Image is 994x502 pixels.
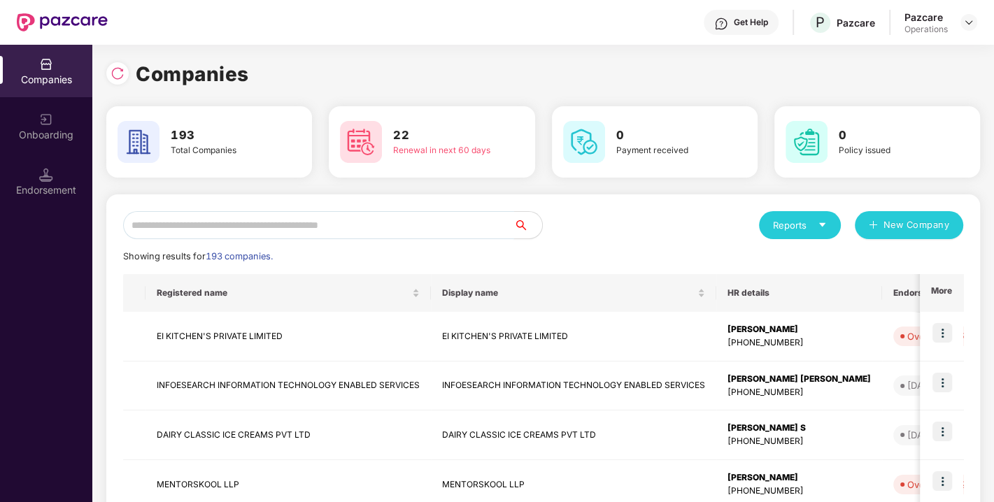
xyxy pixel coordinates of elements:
div: Overdue - 128d [907,478,977,492]
td: DAIRY CLASSIC ICE CREAMS PVT LTD [431,410,716,460]
div: [PERSON_NAME] [727,323,871,336]
img: icon [932,373,952,392]
button: plusNew Company [855,211,963,239]
div: [PHONE_NUMBER] [727,386,871,399]
span: Registered name [157,287,409,299]
img: icon [932,422,952,441]
span: Showing results for [123,251,273,261]
div: Pazcare [904,10,948,24]
div: [PHONE_NUMBER] [727,485,871,498]
img: svg+xml;base64,PHN2ZyB3aWR0aD0iMTQuNSIgaGVpZ2h0PSIxNC41IiB2aWV3Qm94PSIwIDAgMTYgMTYiIGZpbGw9Im5vbm... [39,168,53,182]
div: [PERSON_NAME] [727,471,871,485]
div: Total Companies [171,144,273,157]
div: Payment received [616,144,718,157]
div: [DATE] [907,378,937,392]
td: INFOESEARCH INFORMATION TECHNOLOGY ENABLED SERVICES [145,361,431,411]
img: svg+xml;base64,PHN2ZyB4bWxucz0iaHR0cDovL3d3dy53My5vcmcvMjAwMC9zdmciIHdpZHRoPSI2MCIgaGVpZ2h0PSI2MC... [563,121,605,163]
img: svg+xml;base64,PHN2ZyBpZD0iQ29tcGFuaWVzIiB4bWxucz0iaHR0cDovL3d3dy53My5vcmcvMjAwMC9zdmciIHdpZHRoPS... [39,57,53,71]
th: HR details [716,274,882,312]
div: [PERSON_NAME] [PERSON_NAME] [727,373,871,386]
span: search [513,220,542,231]
span: Display name [442,287,695,299]
div: Reports [773,218,827,232]
img: svg+xml;base64,PHN2ZyB4bWxucz0iaHR0cDovL3d3dy53My5vcmcvMjAwMC9zdmciIHdpZHRoPSI2MCIgaGVpZ2h0PSI2MC... [118,121,159,163]
div: Policy issued [839,144,941,157]
div: Renewal in next 60 days [393,144,495,157]
td: DAIRY CLASSIC ICE CREAMS PVT LTD [145,410,431,460]
span: caret-down [818,220,827,229]
span: New Company [883,218,950,232]
span: 193 companies. [206,251,273,261]
img: icon [932,323,952,343]
h3: 0 [616,127,718,145]
td: EI KITCHEN'S PRIVATE LIMITED [145,312,431,361]
img: svg+xml;base64,PHN2ZyBpZD0iRHJvcGRvd24tMzJ4MzIiIHhtbG5zPSJodHRwOi8vd3d3LnczLm9yZy8yMDAwL3N2ZyIgd2... [963,17,974,28]
span: P [816,14,825,31]
img: svg+xml;base64,PHN2ZyB3aWR0aD0iMjAiIGhlaWdodD0iMjAiIHZpZXdCb3g9IjAgMCAyMCAyMCIgZmlsbD0ibm9uZSIgeG... [39,113,53,127]
img: New Pazcare Logo [17,13,108,31]
button: search [513,211,543,239]
span: plus [869,220,878,231]
h3: 0 [839,127,941,145]
div: Overdue - 27d [907,329,972,343]
h3: 193 [171,127,273,145]
th: Registered name [145,274,431,312]
img: svg+xml;base64,PHN2ZyB4bWxucz0iaHR0cDovL3d3dy53My5vcmcvMjAwMC9zdmciIHdpZHRoPSI2MCIgaGVpZ2h0PSI2MC... [786,121,828,163]
div: [PHONE_NUMBER] [727,435,871,448]
img: svg+xml;base64,PHN2ZyB4bWxucz0iaHR0cDovL3d3dy53My5vcmcvMjAwMC9zdmciIHdpZHRoPSI2MCIgaGVpZ2h0PSI2MC... [340,121,382,163]
img: icon [932,471,952,491]
span: Endorsements [893,287,973,299]
div: [DATE] [907,428,937,442]
div: [PERSON_NAME] S [727,422,871,435]
td: EI KITCHEN'S PRIVATE LIMITED [431,312,716,361]
td: INFOESEARCH INFORMATION TECHNOLOGY ENABLED SERVICES [431,361,716,411]
h1: Companies [136,59,249,89]
h3: 22 [393,127,495,145]
img: svg+xml;base64,PHN2ZyBpZD0iUmVsb2FkLTMyeDMyIiB4bWxucz0iaHR0cDovL3d3dy53My5vcmcvMjAwMC9zdmciIHdpZH... [111,66,125,80]
th: More [920,274,963,312]
img: svg+xml;base64,PHN2ZyBpZD0iSGVscC0zMngzMiIgeG1sbnM9Imh0dHA6Ly93d3cudzMub3JnLzIwMDAvc3ZnIiB3aWR0aD... [714,17,728,31]
div: Operations [904,24,948,35]
div: Pazcare [837,16,875,29]
th: Display name [431,274,716,312]
div: Get Help [734,17,768,28]
div: [PHONE_NUMBER] [727,336,871,350]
